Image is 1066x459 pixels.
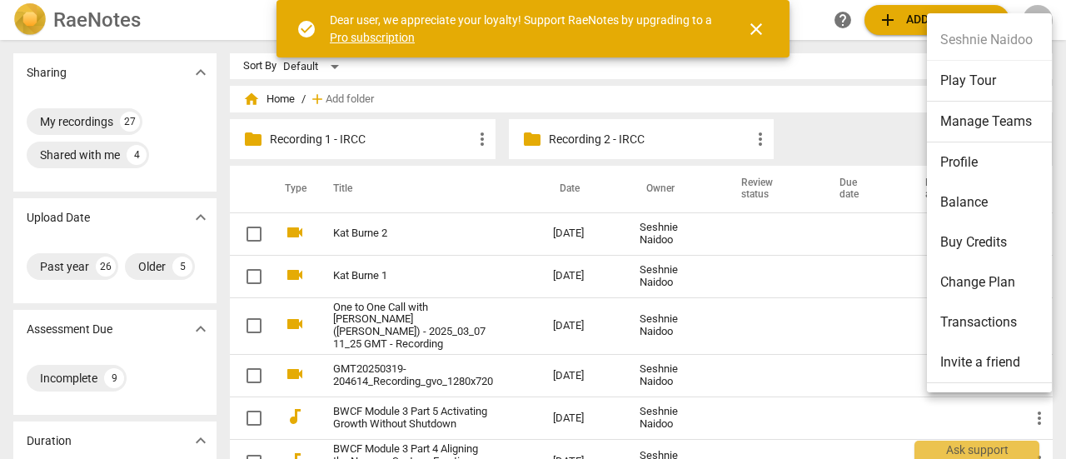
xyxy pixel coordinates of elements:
li: Play Tour [927,61,1058,102]
a: Pro subscription [330,31,415,44]
span: close [746,19,766,39]
button: Close [736,9,776,49]
div: Dear user, we appreciate your loyalty! Support RaeNotes by upgrading to a [330,12,716,46]
span: check_circle [296,19,316,39]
